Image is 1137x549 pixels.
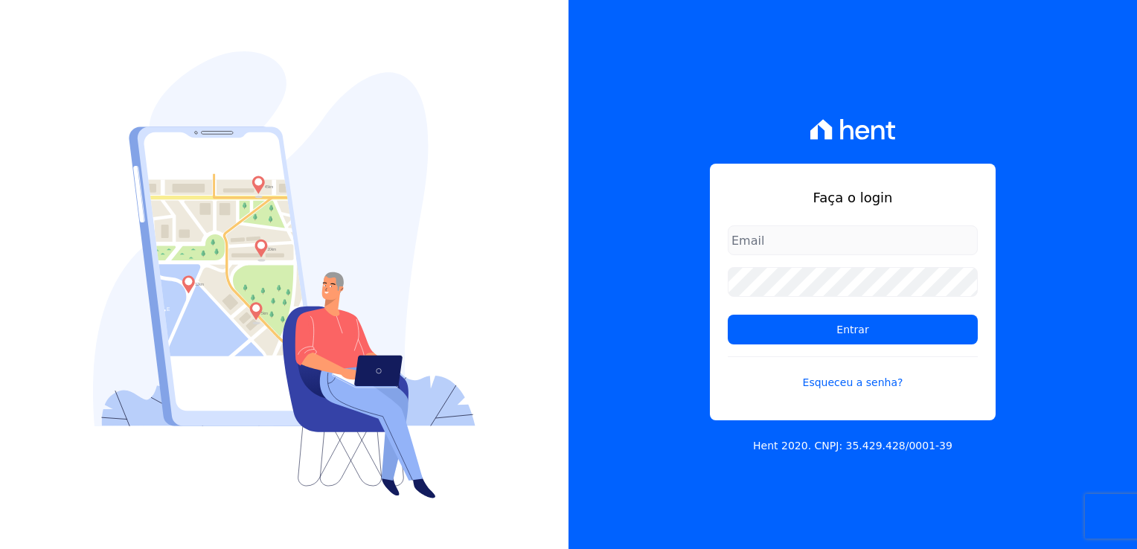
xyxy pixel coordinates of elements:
[728,315,978,344] input: Entrar
[728,356,978,391] a: Esqueceu a senha?
[728,187,978,208] h1: Faça o login
[93,51,475,498] img: Login
[728,225,978,255] input: Email
[753,438,952,454] p: Hent 2020. CNPJ: 35.429.428/0001-39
